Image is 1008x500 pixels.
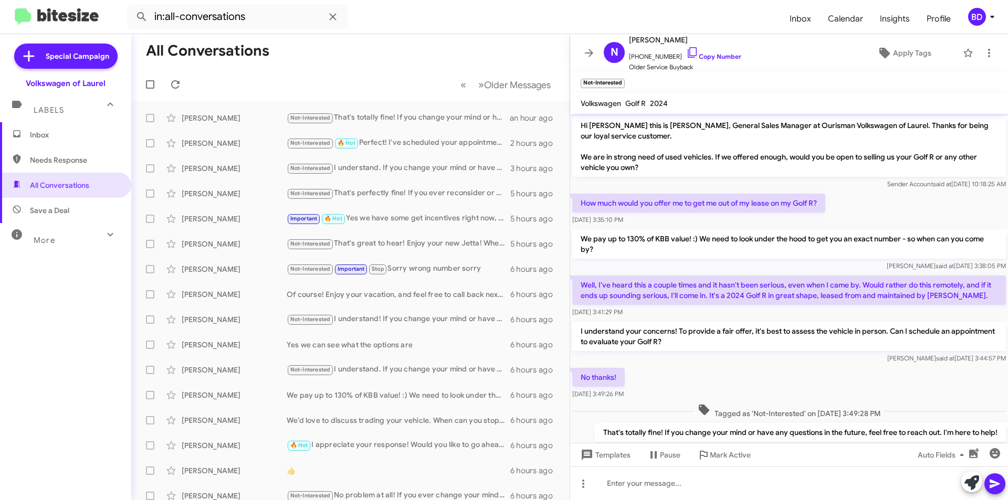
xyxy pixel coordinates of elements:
span: All Conversations [30,180,89,190]
a: Special Campaign [14,44,118,69]
input: Search [127,4,348,29]
p: No thanks! [572,368,625,387]
span: Save a Deal [30,205,69,216]
div: I understand! If you change your mind or have any questions in the future, feel free to reach out... [287,313,510,325]
div: 5 hours ago [510,239,561,249]
span: 🔥 Hot [324,215,342,222]
div: [PERSON_NAME] [182,415,287,425]
span: [PERSON_NAME] [DATE] 3:38:05 PM [887,262,1006,270]
div: 6 hours ago [510,339,561,350]
a: Profile [918,4,959,34]
span: Not-Interested [290,265,331,272]
div: [PERSON_NAME] [182,163,287,174]
span: Important [338,265,365,272]
nav: Page navigation example [455,74,557,95]
span: [PERSON_NAME] [629,34,741,46]
a: Inbox [781,4,820,34]
div: 6 hours ago [510,289,561,300]
p: Hi [PERSON_NAME] this is [PERSON_NAME], General Sales Manager at Ourisman Volkswagen of Laurel. T... [572,116,1006,177]
a: Copy Number [686,52,741,60]
span: Volkswagen [581,99,621,108]
div: That's perfectly fine! If you ever reconsider or want to know more about vehicle buying, feel fre... [287,187,510,199]
div: That's great to hear! Enjoy your new Jetta! When you're ready for another vehicle, just reach out... [287,238,510,250]
small: Not-Interested [581,79,625,88]
span: [DATE] 3:49:26 PM [572,390,624,398]
button: Apply Tags [850,44,958,62]
span: Sender Account [DATE] 10:18:25 AM [887,180,1006,188]
span: Auto Fields [918,445,968,464]
span: Inbox [30,130,119,140]
button: Next [472,74,557,95]
button: Templates [570,445,639,464]
div: 👍 [287,465,510,476]
span: Older Service Buyback [629,62,741,72]
div: [PERSON_NAME] [182,214,287,224]
div: [PERSON_NAME] [182,239,287,249]
div: [PERSON_NAME] [182,264,287,274]
p: I understand your concerns! To provide a fair offer, it's best to assess the vehicle in person. C... [572,322,1006,351]
div: [PERSON_NAME] [182,188,287,199]
div: 3 hours ago [510,163,561,174]
div: [PERSON_NAME] [182,365,287,375]
div: [PERSON_NAME] [182,440,287,451]
div: 6 hours ago [510,390,561,400]
span: Labels [34,105,64,115]
span: More [34,236,55,245]
div: 6 hours ago [510,415,561,425]
button: Pause [639,445,689,464]
p: That's totally fine! If you change your mind or have any questions in the future, feel free to re... [595,423,1006,442]
div: 6 hours ago [510,440,561,451]
span: Important [290,215,318,222]
span: Needs Response [30,155,119,165]
span: Not-Interested [290,240,331,247]
span: N [611,44,618,61]
span: Not-Interested [290,165,331,172]
span: Tagged as 'Not-Interested' on [DATE] 3:49:28 PM [694,403,885,419]
div: an hour ago [510,113,561,123]
div: Yes we can see what the options are [287,339,510,350]
div: 6 hours ago [510,465,561,476]
div: We pay up to 130% of KBB value! :) We need to look under the hood to get you an exact number - so... [287,390,510,400]
div: [PERSON_NAME] [182,465,287,476]
div: I understand. If you change your mind or have any questions, feel free to reach out. Have a great... [287,364,510,376]
a: Calendar [820,4,871,34]
span: Not-Interested [290,140,331,146]
div: Sorry wrong number sorry [287,263,510,275]
div: [PERSON_NAME] [182,390,287,400]
span: said at [936,262,954,270]
button: Previous [454,74,472,95]
span: « [460,78,466,91]
div: I appreciate your response! Would you like to go ahead and book an appointment for either [DATE] ... [287,439,510,451]
div: Volkswagen of Laurel [26,78,106,89]
div: We’d love to discuss trading your vehicle. When can you stop by to have it evaluated? [287,415,510,425]
div: [PERSON_NAME] [182,113,287,123]
p: How much would you offer me to get me out of my lease on my Golf R? [572,194,825,212]
span: Not-Interested [290,316,331,323]
div: 6 hours ago [510,314,561,325]
button: Auto Fields [909,445,976,464]
span: [PHONE_NUMBER] [629,46,741,62]
span: [PERSON_NAME] [DATE] 3:44:57 PM [887,354,1006,362]
span: Not-Interested [290,114,331,121]
span: Apply Tags [893,44,931,62]
div: Of course! Enjoy your vacation, and feel free to call back next week when you're ready to discuss... [287,289,510,300]
span: Older Messages [484,79,551,91]
span: [DATE] 3:35:10 PM [572,216,623,224]
div: 6 hours ago [510,365,561,375]
span: Golf R [625,99,646,108]
div: That's totally fine! If you change your mind or have any questions in the future, feel free to re... [287,112,510,124]
div: BD [968,8,986,26]
p: Well, I've heard this a couple times and it hasn't been serious, even when I came by. Would rathe... [572,275,1006,305]
span: said at [936,354,954,362]
p: We pay up to 130% of KBB value! :) We need to look under the hood to get you an exact number - so... [572,229,1006,259]
div: [PERSON_NAME] [182,138,287,148]
div: 5 hours ago [510,188,561,199]
span: 2024 [650,99,668,108]
span: 🔥 Hot [290,442,308,449]
span: said at [933,180,951,188]
span: Mark Active [710,445,751,464]
button: BD [959,8,996,26]
span: Not-Interested [290,190,331,197]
